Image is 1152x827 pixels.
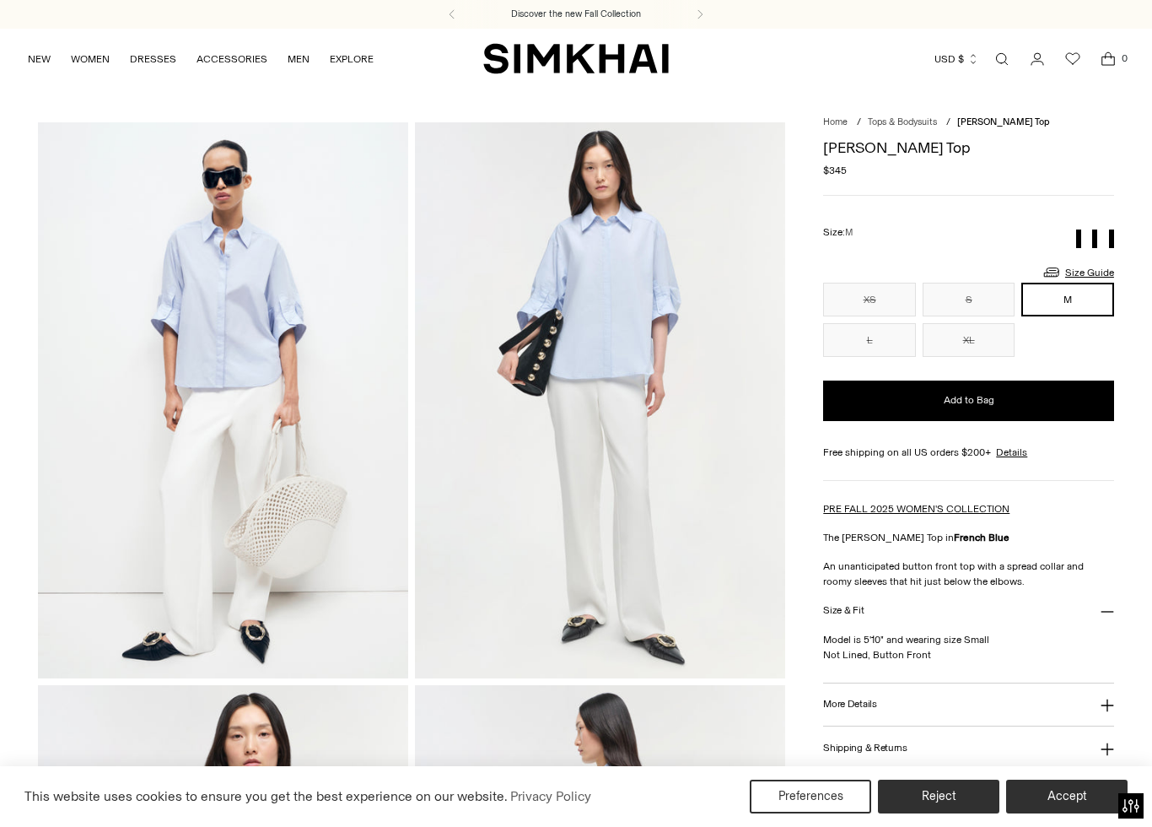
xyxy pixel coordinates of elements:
[823,445,1114,460] div: Free shipping on all US orders $200+
[288,41,310,78] a: MEN
[1117,51,1132,66] span: 0
[823,140,1114,155] h1: [PERSON_NAME] Top
[857,116,861,130] div: /
[985,42,1019,76] a: Open search modal
[823,503,1009,515] a: PRE FALL 2025 WOMEN'S COLLECTION
[28,41,51,78] a: NEW
[957,116,1050,127] span: [PERSON_NAME] Top
[1042,262,1114,283] a: Size Guide
[750,780,871,813] button: Preferences
[415,122,785,678] img: Gemma Cotton Top
[823,323,916,357] button: L
[923,283,1015,316] button: S
[330,41,374,78] a: EXPLORE
[823,163,847,178] span: $345
[24,788,508,804] span: This website uses cookies to ensure you get the best experience on our website.
[878,780,999,813] button: Reject
[823,589,1114,632] button: Size & Fit
[38,122,408,678] img: Gemma Cotton Top
[508,784,594,809] a: Privacy Policy (opens in a new tab)
[823,743,907,754] h3: Shipping & Returns
[823,224,853,241] label: Size:
[946,116,950,130] div: /
[823,283,916,316] button: XS
[1056,42,1090,76] a: Wishlist
[71,41,110,78] a: WOMEN
[845,227,853,238] span: M
[1006,780,1128,813] button: Accept
[923,323,1015,357] button: XL
[934,41,979,78] button: USD $
[1020,42,1054,76] a: Go to the account page
[954,532,1009,543] strong: French Blue
[196,41,267,78] a: ACCESSORIES
[823,381,1114,421] button: Add to Bag
[1091,42,1125,76] a: Open cart modal
[1021,283,1114,316] button: M
[823,727,1114,770] button: Shipping & Returns
[823,116,1114,130] nav: breadcrumbs
[944,393,994,408] span: Add to Bag
[823,559,1114,589] p: An unanticipated button front top with a spread collar and roomy sleeves that hit just below the ...
[483,42,669,75] a: SIMKHAI
[823,605,864,616] h3: Size & Fit
[996,445,1027,460] a: Details
[823,684,1114,727] button: More Details
[823,699,876,710] h3: More Details
[130,41,176,78] a: DRESSES
[868,116,937,127] a: Tops & Bodysuits
[823,116,848,127] a: Home
[823,530,1114,545] p: The [PERSON_NAME] Top in
[823,632,1114,662] p: Model is 5'10" and wearing size Small Not Lined, Button Front
[511,8,641,21] a: Discover the new Fall Collection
